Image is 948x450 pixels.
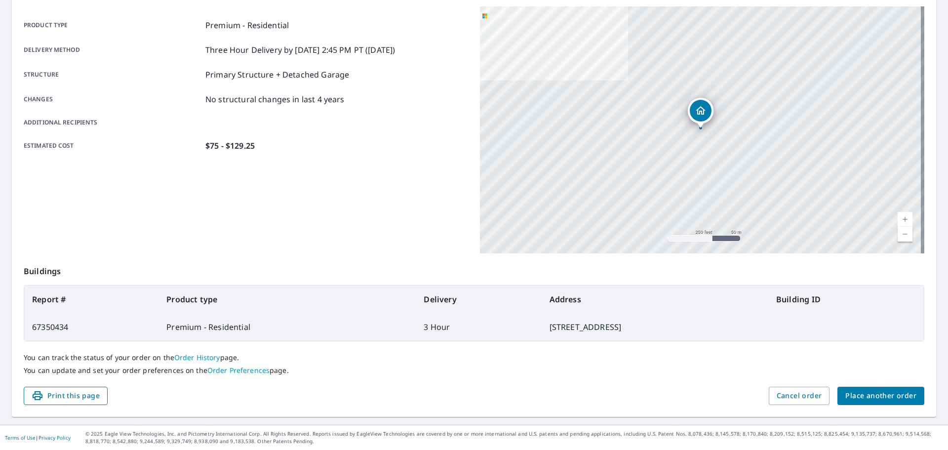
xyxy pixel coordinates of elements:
[207,366,270,375] a: Order Preferences
[845,390,916,402] span: Place another order
[24,19,201,31] p: Product type
[416,313,541,341] td: 3 Hour
[5,435,71,441] p: |
[205,19,289,31] p: Premium - Residential
[898,212,912,227] a: Current Level 17, Zoom In
[24,93,201,105] p: Changes
[24,366,924,375] p: You can update and set your order preferences on the page.
[837,387,924,405] button: Place another order
[24,69,201,81] p: Structure
[158,313,416,341] td: Premium - Residential
[24,140,201,152] p: Estimated cost
[85,430,943,445] p: © 2025 Eagle View Technologies, Inc. and Pictometry International Corp. All Rights Reserved. Repo...
[768,286,924,313] th: Building ID
[24,253,924,285] p: Buildings
[205,140,255,152] p: $75 - $129.25
[898,227,912,242] a: Current Level 17, Zoom Out
[688,98,713,128] div: Dropped pin, building 1, Residential property, 478 Park Ave Pewaukee, WI 53072
[24,353,924,362] p: You can track the status of your order on the page.
[542,313,768,341] td: [STREET_ADDRESS]
[24,387,108,405] button: Print this page
[174,353,220,362] a: Order History
[5,434,36,441] a: Terms of Use
[24,286,158,313] th: Report #
[769,387,830,405] button: Cancel order
[158,286,416,313] th: Product type
[32,390,100,402] span: Print this page
[24,44,201,56] p: Delivery method
[416,286,541,313] th: Delivery
[542,286,768,313] th: Address
[205,69,349,81] p: Primary Structure + Detached Garage
[39,434,71,441] a: Privacy Policy
[205,93,345,105] p: No structural changes in last 4 years
[24,118,201,127] p: Additional recipients
[205,44,395,56] p: Three Hour Delivery by [DATE] 2:45 PM PT ([DATE])
[24,313,158,341] td: 67350434
[777,390,822,402] span: Cancel order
